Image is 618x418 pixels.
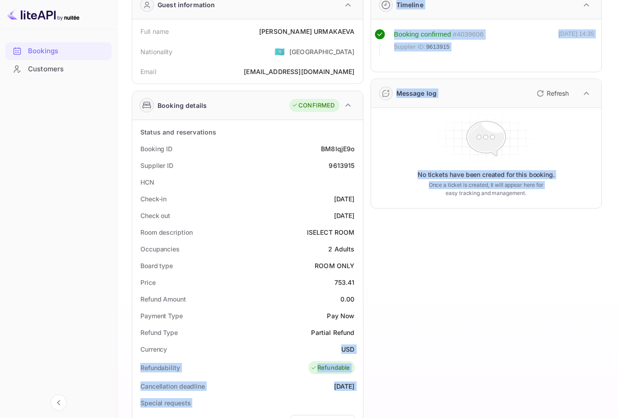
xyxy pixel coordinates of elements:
div: Customers [28,64,107,74]
div: ROOM ONLY [315,261,354,270]
span: Supplier ID: [394,42,426,51]
div: Cancellation deadline [140,381,205,391]
a: Customers [5,60,112,77]
img: LiteAPI logo [7,7,79,22]
div: Refund Type [140,328,178,337]
div: Status and reservations [140,127,216,137]
div: [EMAIL_ADDRESS][DOMAIN_NAME] [244,67,354,76]
div: [GEOGRAPHIC_DATA] [289,47,355,56]
div: 9613915 [329,161,354,170]
div: Refundable [311,363,350,372]
span: 9613915 [426,42,450,51]
p: Refresh [547,88,569,98]
p: No tickets have been created for this booking. [418,170,555,179]
div: Supplier ID [140,161,173,170]
div: [DATE] [334,381,355,391]
div: BM8lqjE9o [321,144,354,153]
div: CONFIRMED [292,101,335,110]
div: Occupancies [140,244,180,254]
div: Payment Type [140,311,183,320]
a: Bookings [5,42,112,59]
div: Pay Now [327,311,354,320]
div: Booking details [158,101,207,110]
div: 2 Adults [328,244,354,254]
div: Check-in [140,194,167,204]
div: Customers [5,60,112,78]
div: Room description [140,228,192,237]
div: Email [140,67,156,76]
div: USD [341,344,354,354]
div: Bookings [5,42,112,60]
div: Partial Refund [311,328,354,337]
div: Price [140,278,156,287]
div: Booking ID [140,144,172,153]
div: HCN [140,177,154,187]
button: Refresh [531,86,572,101]
div: 753.41 [335,278,355,287]
div: ISELECT ROOM [307,228,355,237]
div: Full name [140,27,169,36]
div: # 4039606 [453,29,483,40]
div: Refund Amount [140,294,186,304]
button: Collapse navigation [51,395,67,411]
div: Special requests [140,398,191,408]
div: Currency [140,344,167,354]
div: Booking confirmed [394,29,451,40]
div: Board type [140,261,173,270]
div: Bookings [28,46,107,56]
div: [DATE] [334,211,355,220]
div: [DATE] 14:35 [558,29,594,56]
span: United States [274,43,285,60]
div: [DATE] [334,194,355,204]
div: [PERSON_NAME] URMAKAEVA [259,27,354,36]
div: Nationality [140,47,173,56]
div: 0.00 [340,294,355,304]
div: Check out [140,211,170,220]
p: Once a ticket is created, it will appear here for easy tracking and management. [425,181,548,197]
div: Message log [396,88,437,98]
div: Refundability [140,363,180,372]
